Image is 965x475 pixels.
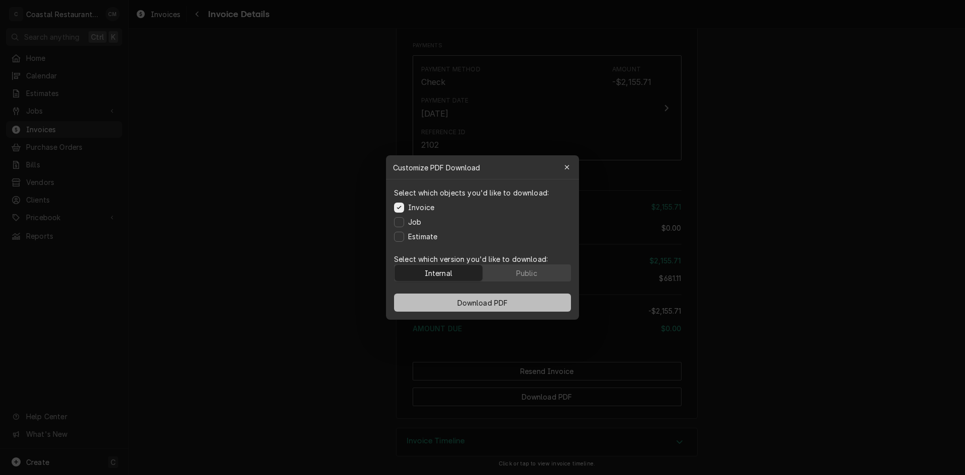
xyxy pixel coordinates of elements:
label: Estimate [408,231,437,242]
div: Customize PDF Download [386,155,579,179]
div: Internal [425,268,452,278]
label: Job [408,217,421,227]
p: Select which version you'd like to download: [394,254,571,264]
p: Select which objects you'd like to download: [394,187,549,198]
span: Download PDF [455,298,510,308]
button: Download PDF [394,294,571,312]
div: Public [516,268,537,278]
label: Invoice [408,202,434,213]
